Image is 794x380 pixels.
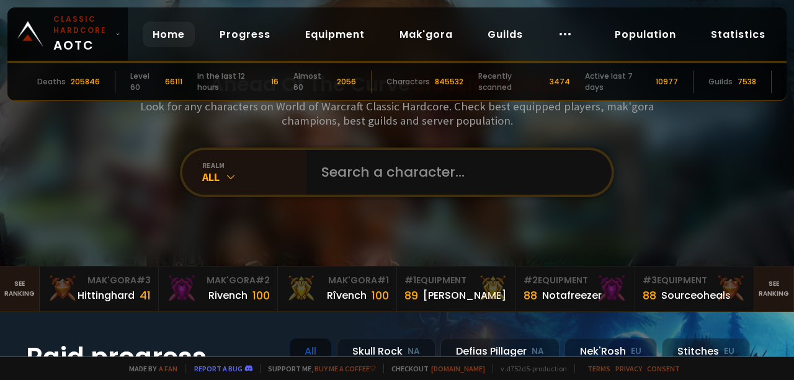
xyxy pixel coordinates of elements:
div: Sourceoheals [661,288,731,303]
a: Mak'gora [390,22,463,47]
a: #3Equipment88Sourceoheals [635,267,754,311]
span: Checkout [383,364,485,373]
small: Classic Hardcore [53,14,110,36]
a: Guilds [478,22,533,47]
div: Rivench [208,288,248,303]
span: Support me, [260,364,376,373]
div: 3474 [550,76,570,87]
a: Population [605,22,686,47]
div: 89 [404,287,418,304]
div: Guilds [708,76,733,87]
input: Search a character... [314,150,597,195]
span: Made by [122,364,177,373]
div: 205846 [71,76,100,87]
span: # 2 [256,274,270,286]
div: Deaths [37,76,66,87]
div: Active last 7 days [585,71,651,93]
div: 16 [271,76,279,87]
a: Statistics [701,22,775,47]
span: # 3 [136,274,151,286]
div: Mak'Gora [166,274,270,287]
div: Level 60 [130,71,160,93]
a: Buy me a coffee [314,364,376,373]
div: Equipment [404,274,508,287]
small: NA [408,345,420,358]
div: Characters [386,76,430,87]
div: Notafreezer [542,288,602,303]
a: [DOMAIN_NAME] [431,364,485,373]
span: # 1 [377,274,389,286]
div: 88 [524,287,537,304]
div: Equipment [643,274,746,287]
div: Skull Rock [337,338,435,365]
div: 7538 [738,76,756,87]
span: # 3 [643,274,657,286]
a: a fan [159,364,177,373]
span: # 1 [404,274,416,286]
a: Terms [587,364,610,373]
a: Equipment [295,22,375,47]
a: Report a bug [194,364,243,373]
div: Almost 60 [293,71,331,93]
a: Mak'Gora#1Rîvench100 [278,267,397,311]
h3: Look for any characters on World of Warcraft Classic Hardcore. Check best equipped players, mak'g... [135,99,659,128]
div: Recently scanned [478,71,545,93]
div: 88 [643,287,656,304]
small: EU [631,345,641,358]
a: Consent [647,364,680,373]
div: 66111 [165,76,182,87]
div: 845532 [435,76,463,87]
a: Progress [210,22,280,47]
h1: Raid progress [26,338,274,377]
a: Mak'Gora#2Rivench100 [159,267,278,311]
div: Nek'Rosh [564,338,657,365]
div: realm [202,161,306,170]
div: Mak'Gora [47,274,151,287]
div: 100 [252,287,270,304]
div: Stitches [662,338,750,365]
div: Hittinghard [78,288,135,303]
div: All [289,338,332,365]
a: Classic HardcoreAOTC [7,7,128,61]
div: 100 [372,287,389,304]
div: All [202,170,306,184]
div: Mak'Gora [285,274,389,287]
span: AOTC [53,14,110,55]
div: In the last 12 hours [197,71,267,93]
span: v. d752d5 - production [493,364,567,373]
div: 10977 [656,76,678,87]
small: NA [532,345,544,358]
div: Rîvench [327,288,367,303]
div: [PERSON_NAME] [423,288,506,303]
small: EU [724,345,734,358]
a: #2Equipment88Notafreezer [516,267,635,311]
a: Privacy [615,364,642,373]
div: Defias Pillager [440,338,560,365]
a: Mak'Gora#3Hittinghard41 [40,267,159,311]
a: Home [143,22,195,47]
a: Seeranking [754,267,794,311]
div: Equipment [524,274,627,287]
div: 2056 [337,76,356,87]
span: # 2 [524,274,538,286]
div: 41 [140,287,151,304]
a: #1Equipment89[PERSON_NAME] [397,267,516,311]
